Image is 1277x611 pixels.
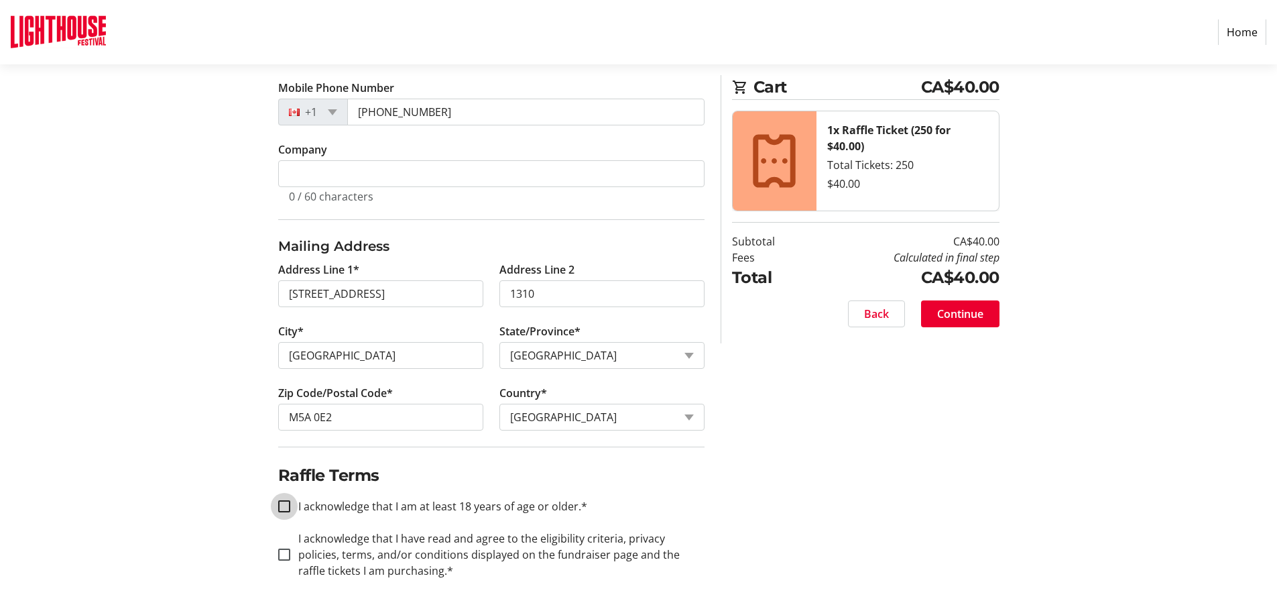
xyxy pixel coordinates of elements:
[290,531,705,579] label: I acknowledge that I have read and agree to the eligibility criteria, privacy policies, terms, an...
[11,5,106,59] img: Lighthouse Festival's Logo
[278,280,483,307] input: Address
[278,463,705,488] h2: Raffle Terms
[937,306,983,322] span: Continue
[864,306,889,322] span: Back
[848,300,905,327] button: Back
[278,236,705,256] h3: Mailing Address
[289,189,373,204] tr-character-limit: 0 / 60 characters
[809,233,999,249] td: CA$40.00
[827,176,988,192] div: $40.00
[753,75,921,99] span: Cart
[921,75,999,99] span: CA$40.00
[499,385,547,401] label: Country*
[809,249,999,266] td: Calculated in final step
[827,157,988,173] div: Total Tickets: 250
[499,262,574,278] label: Address Line 2
[278,385,393,401] label: Zip Code/Postal Code*
[732,266,809,290] td: Total
[278,323,304,339] label: City*
[732,233,809,249] td: Subtotal
[278,262,359,278] label: Address Line 1*
[278,404,483,431] input: Zip or Postal Code
[278,80,394,96] label: Mobile Phone Number
[278,142,327,158] label: Company
[732,249,809,266] td: Fees
[278,342,483,369] input: City
[347,99,705,125] input: (506) 234-5678
[921,300,999,327] button: Continue
[499,323,581,339] label: State/Province*
[827,123,951,154] strong: 1x Raffle Ticket (250 for $40.00)
[1218,19,1266,45] a: Home
[290,498,587,514] label: I acknowledge that I am at least 18 years of age or older.*
[809,266,999,290] td: CA$40.00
